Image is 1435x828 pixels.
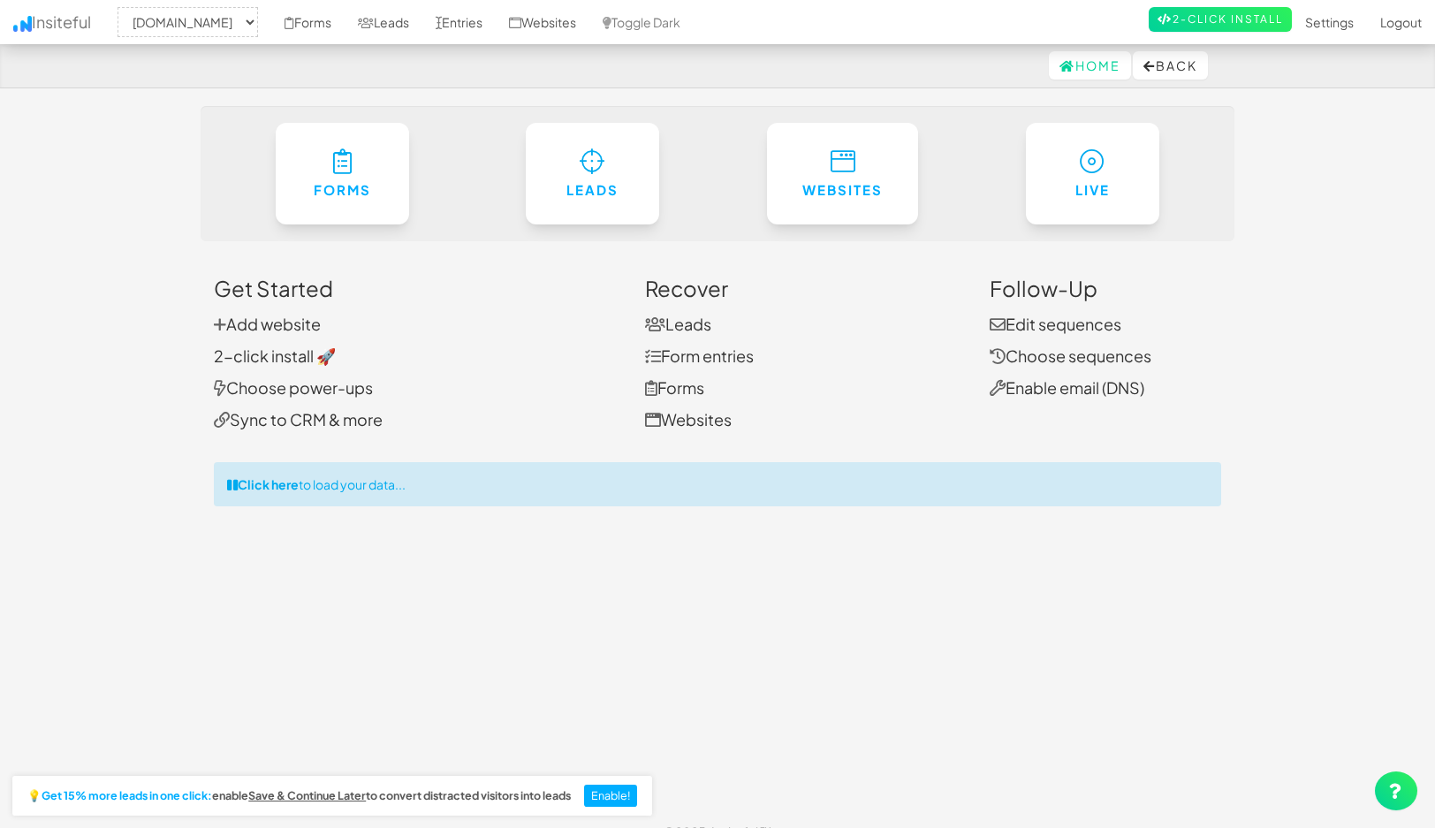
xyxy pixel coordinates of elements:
strong: Click here [238,476,299,492]
h6: Leads [561,183,625,198]
button: Enable! [584,785,638,808]
h2: 💡 enable to convert distracted visitors into leads [27,790,571,802]
u: Save & Continue Later [248,788,366,802]
h6: Websites [802,183,883,198]
a: Save & Continue Later [248,790,366,802]
a: Forms [276,123,410,224]
a: Forms [645,377,704,398]
a: 2-click install 🚀 [214,346,336,366]
a: Websites [645,409,732,429]
a: Leads [645,314,711,334]
a: Websites [767,123,918,224]
a: Sync to CRM & more [214,409,383,429]
a: Leads [526,123,660,224]
a: Live [1026,123,1160,224]
h3: Follow-Up [990,277,1222,300]
a: Form entries [645,346,754,366]
a: Add website [214,314,321,334]
h3: Recover [645,277,963,300]
div: to load your data... [214,462,1221,506]
h6: Live [1061,183,1125,198]
h6: Forms [311,183,375,198]
a: Enable email (DNS) [990,377,1144,398]
a: 2-Click Install [1149,7,1292,32]
a: Edit sequences [990,314,1121,334]
img: icon.png [13,16,32,32]
a: Choose sequences [990,346,1151,366]
button: Back [1133,51,1208,80]
strong: Get 15% more leads in one click: [42,790,212,802]
a: Home [1049,51,1131,80]
h3: Get Started [214,277,619,300]
a: Choose power-ups [214,377,373,398]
